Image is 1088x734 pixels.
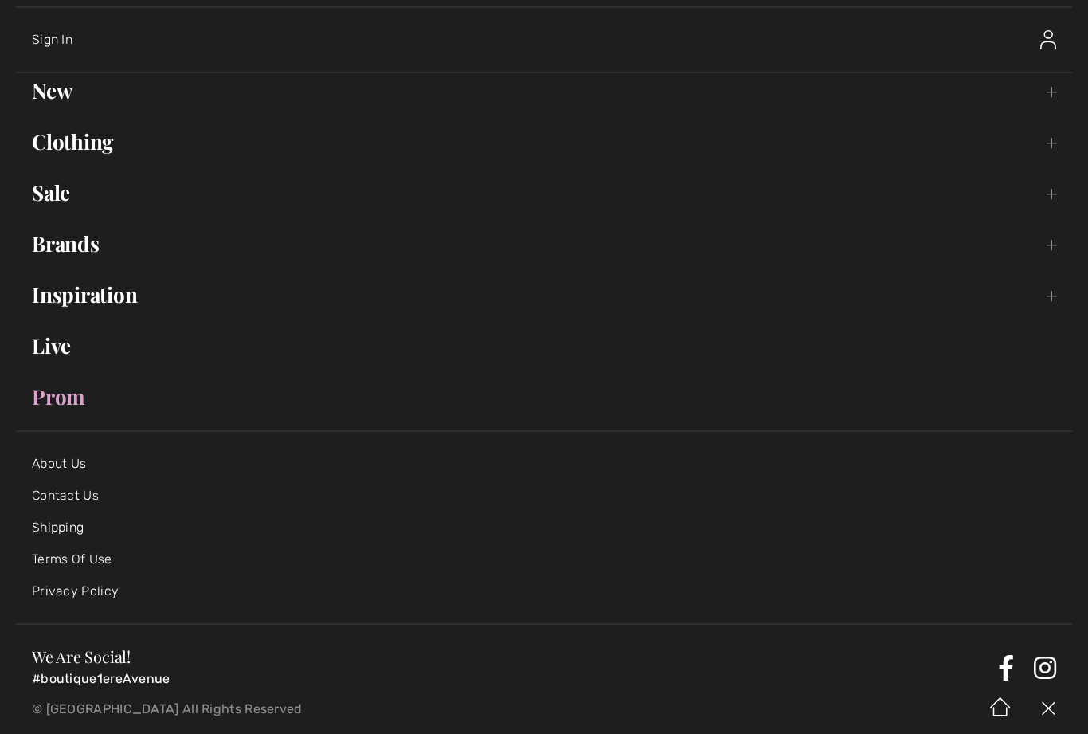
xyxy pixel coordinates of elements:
[32,14,1072,65] a: Sign InSign In
[32,520,84,535] a: Shipping
[32,456,86,471] a: About Us
[1024,685,1072,734] img: X
[998,655,1014,681] a: Facebook
[32,704,639,715] p: © [GEOGRAPHIC_DATA] All Rights Reserved
[32,649,992,665] h3: We Are Social!
[32,32,72,47] span: Sign In
[16,73,1072,108] a: New
[16,379,1072,414] a: Prom
[1034,655,1056,681] a: Instagram
[32,583,119,599] a: Privacy Policy
[16,328,1072,363] a: Live
[16,277,1072,312] a: Inspiration
[16,124,1072,159] a: Clothing
[32,671,992,687] p: #boutique1ereAvenue
[32,551,112,567] a: Terms Of Use
[976,685,1024,734] img: Home
[16,175,1072,210] a: Sale
[1040,30,1056,49] img: Sign In
[32,488,99,503] a: Contact Us
[16,226,1072,261] a: Brands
